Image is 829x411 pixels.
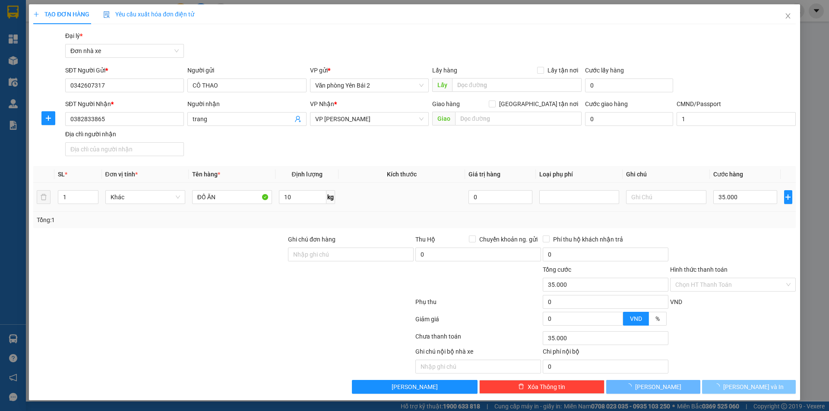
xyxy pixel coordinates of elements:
[187,99,306,109] div: Người nhận
[65,66,184,75] div: SĐT Người Gửi
[776,4,800,28] button: Close
[585,100,628,107] label: Cước giao hàng
[65,32,82,39] span: Đại lý
[42,115,55,122] span: plus
[455,112,582,125] input: Dọc đường
[414,297,542,312] div: Phụ thu
[415,236,435,243] span: Thu Hộ
[670,298,682,305] span: VND
[315,113,424,125] span: VP Trần Đại Nghĩa
[41,111,55,125] button: plus
[452,78,582,92] input: Dọc đường
[65,99,184,109] div: SĐT Người Nhận
[415,360,541,373] input: Nhập ghi chú
[81,21,361,32] li: Số 10 ngõ 15 Ngọc Hồi, Q.[PERSON_NAME], [GEOGRAPHIC_DATA]
[585,78,673,92] input: Cước lấy hàng
[479,380,605,394] button: deleteXóa Thông tin
[326,190,335,204] span: kg
[11,63,152,77] b: GỬI : Văn phòng Yên Bái 2
[702,380,796,394] button: [PERSON_NAME] và In
[81,32,361,43] li: Hotline: 19001155
[585,112,673,126] input: Cước giao hàng
[65,129,184,139] div: Địa chỉ người nhận
[543,347,668,360] div: Chi phí nội bộ
[785,13,791,19] span: close
[414,332,542,347] div: Chưa thanh toán
[626,190,706,204] input: Ghi Chú
[37,215,320,225] div: Tổng: 1
[291,171,322,178] span: Định lượng
[432,67,457,74] span: Lấy hàng
[310,100,334,107] span: VP Nhận
[496,99,582,109] span: [GEOGRAPHIC_DATA] tận nơi
[518,383,524,390] span: delete
[543,266,571,273] span: Tổng cước
[606,380,700,394] button: [PERSON_NAME]
[415,347,541,360] div: Ghi chú nội bộ nhà xe
[33,11,89,18] span: TẠO ĐƠN HÀNG
[723,382,784,392] span: [PERSON_NAME] và In
[37,190,51,204] button: delete
[111,191,180,204] span: Khác
[528,382,565,392] span: Xóa Thông tin
[784,190,792,204] button: plus
[655,315,660,322] span: %
[387,171,417,178] span: Kích thước
[310,66,429,75] div: VP gửi
[635,382,681,392] span: [PERSON_NAME]
[670,266,728,273] label: Hình thức thanh toán
[630,315,642,322] span: VND
[468,190,533,204] input: 0
[192,171,220,178] span: Tên hàng
[33,11,39,17] span: plus
[713,171,743,178] span: Cước hàng
[550,235,626,244] span: Phí thu hộ khách nhận trả
[585,67,624,74] label: Cước lấy hàng
[432,78,452,92] span: Lấy
[105,171,138,178] span: Đơn vị tính
[288,236,335,243] label: Ghi chú đơn hàng
[392,382,438,392] span: [PERSON_NAME]
[187,66,306,75] div: Người gửi
[103,11,110,18] img: icon
[677,99,795,109] div: CMND/Passport
[192,190,272,204] input: VD: Bàn, Ghế
[65,142,184,156] input: Địa chỉ của người nhận
[414,314,542,329] div: Giảm giá
[352,380,478,394] button: [PERSON_NAME]
[536,166,623,183] th: Loại phụ phí
[432,112,455,125] span: Giao
[468,171,500,178] span: Giá trị hàng
[70,44,179,57] span: Đơn nhà xe
[294,116,301,122] span: user-add
[315,79,424,92] span: Văn phòng Yên Bái 2
[785,194,792,201] span: plus
[58,171,65,178] span: SL
[11,11,54,54] img: logo.jpg
[476,235,541,244] span: Chuyển khoản ng. gửi
[544,66,582,75] span: Lấy tận nơi
[432,100,460,107] span: Giao hàng
[103,11,194,18] span: Yêu cầu xuất hóa đơn điện tử
[714,383,723,389] span: loading
[626,383,635,389] span: loading
[288,248,414,261] input: Ghi chú đơn hàng
[623,166,709,183] th: Ghi chú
